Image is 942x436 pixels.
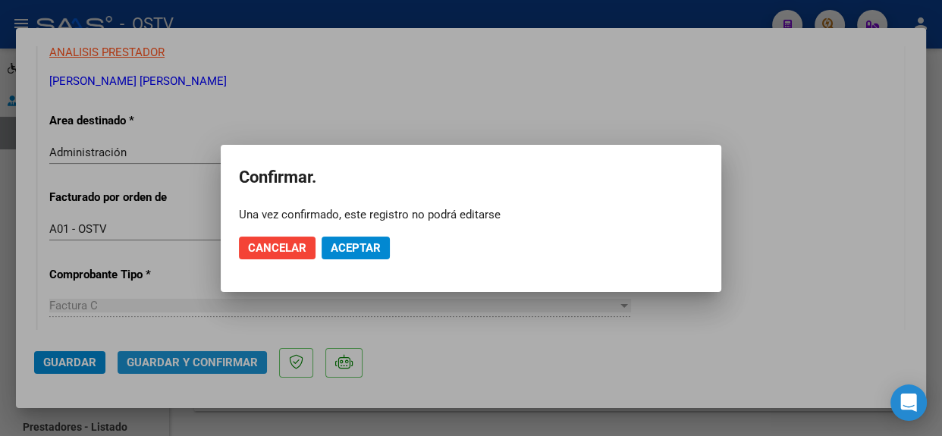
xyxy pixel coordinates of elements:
[239,207,703,222] div: Una vez confirmado, este registro no podrá editarse
[322,237,390,259] button: Aceptar
[239,237,316,259] button: Cancelar
[890,384,927,421] div: Open Intercom Messenger
[248,241,306,255] span: Cancelar
[239,163,703,192] h2: Confirmar.
[331,241,381,255] span: Aceptar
